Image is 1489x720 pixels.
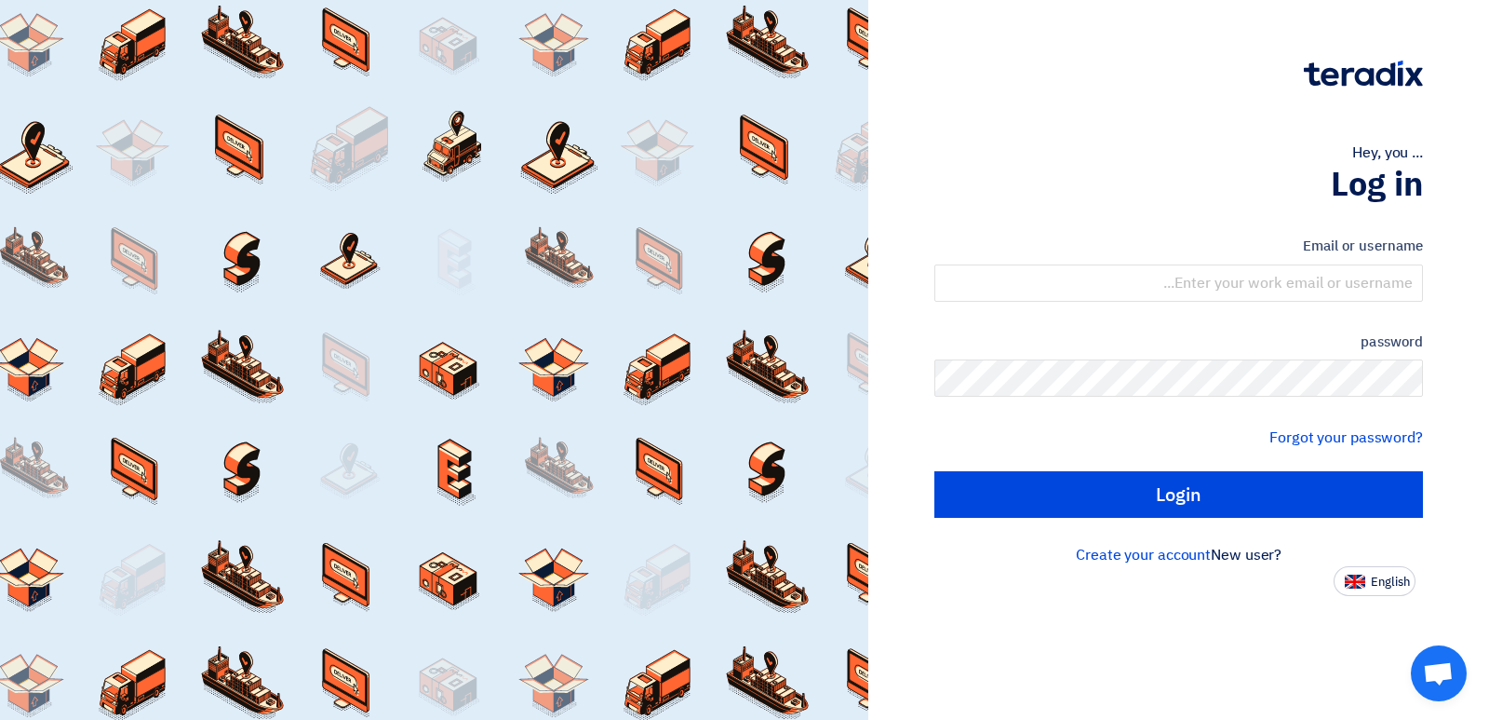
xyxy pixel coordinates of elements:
a: Forgot your password? [1269,427,1423,449]
button: English [1334,566,1415,596]
a: Create your account [1076,544,1211,566]
input: Enter your work email or username... [934,265,1423,302]
font: New user? [1211,544,1281,566]
font: English [1371,573,1410,591]
input: Login [934,471,1423,518]
font: Log in [1331,159,1423,210]
font: Hey, you ... [1352,142,1423,164]
a: Open chat [1411,645,1467,701]
img: Teradix logo [1304,61,1423,87]
font: password [1361,332,1423,352]
font: Email or username [1303,236,1423,256]
img: en-US.png [1345,575,1365,589]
